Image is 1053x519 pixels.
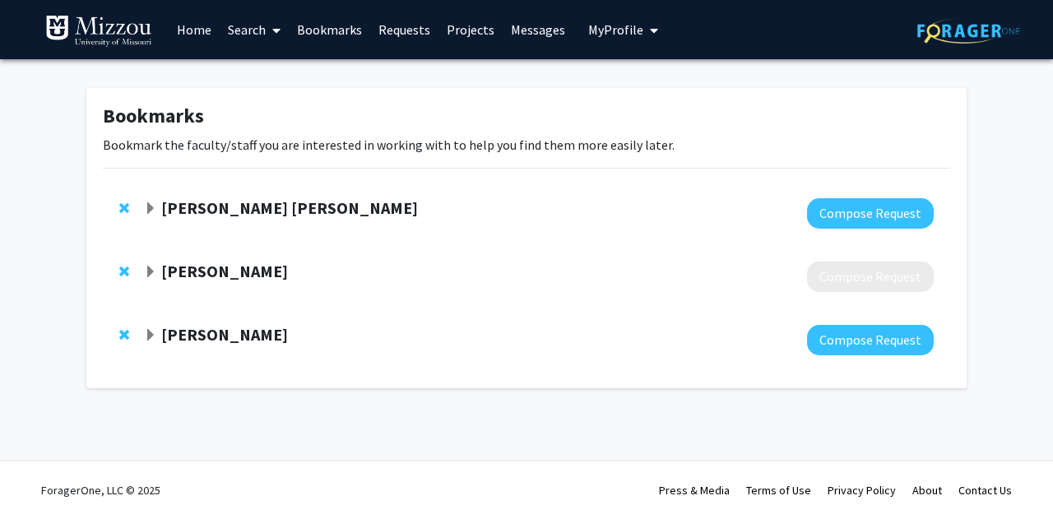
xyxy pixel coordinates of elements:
img: ForagerOne Logo [917,18,1020,44]
span: Expand Aaron Stoker Bookmark [144,266,157,279]
span: Remove Aaron Stoker from bookmarks [119,265,129,278]
span: Remove Samantha Shea Lemoins from bookmarks [119,202,129,215]
a: About [912,483,942,498]
strong: [PERSON_NAME] [161,261,288,281]
a: Home [169,1,220,58]
span: Expand Erik Amézquita Bookmark [144,329,157,342]
iframe: Chat [12,445,70,507]
a: Contact Us [958,483,1012,498]
a: Search [220,1,289,58]
strong: [PERSON_NAME] [161,324,288,345]
button: Compose Request to Erik Amézquita [807,325,934,355]
a: Requests [370,1,438,58]
img: University of Missouri Logo [45,15,152,48]
h1: Bookmarks [103,104,950,128]
a: Terms of Use [746,483,811,498]
p: Bookmark the faculty/staff you are interested in working with to help you find them more easily l... [103,135,950,155]
a: Bookmarks [289,1,370,58]
span: Remove Erik Amézquita from bookmarks [119,328,129,341]
button: Compose Request to Aaron Stoker [807,262,934,292]
a: Press & Media [659,483,730,498]
button: Compose Request to Samantha Shea Lemoins [807,198,934,229]
a: Messages [503,1,573,58]
span: My Profile [588,21,643,38]
a: Projects [438,1,503,58]
a: Privacy Policy [828,483,896,498]
span: Expand Samantha Shea Lemoins Bookmark [144,202,157,215]
strong: [PERSON_NAME] [PERSON_NAME] [161,197,418,218]
div: ForagerOne, LLC © 2025 [41,461,160,519]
